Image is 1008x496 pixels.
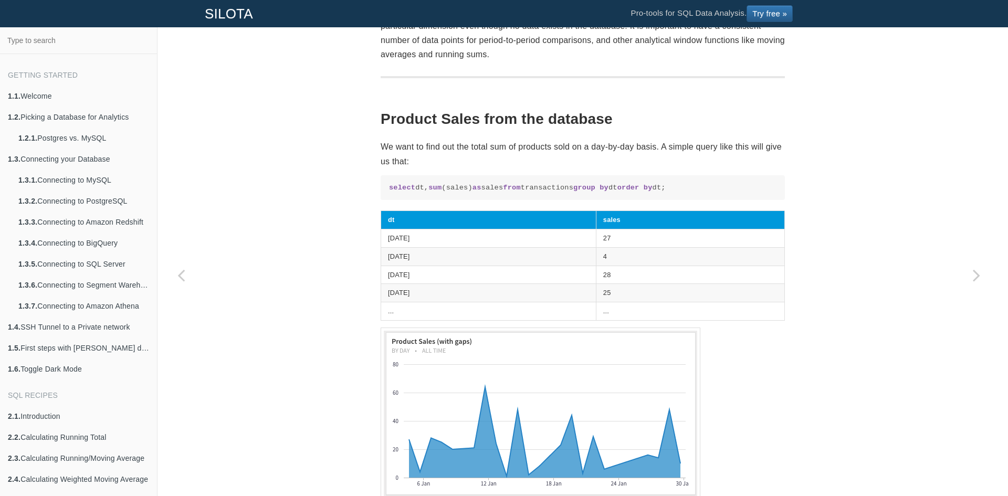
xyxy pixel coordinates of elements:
span: from [503,184,520,192]
b: 1.6. [8,365,20,373]
a: 1.3.7.Connecting to Amazon Athena [10,296,157,316]
span: sum [428,184,442,192]
td: ... [596,302,784,321]
p: We want to find out the total sum of products sold on a day-by-day basis. A simple query like thi... [381,140,785,168]
a: 1.3.2.Connecting to PostgreSQL [10,191,157,212]
a: 1.3.5.Connecting to SQL Server [10,254,157,275]
b: 1.2. [8,113,20,121]
a: Next page: Finding Patterns & Matching Substrings using Regular Expressions [953,54,1000,496]
td: [DATE] [381,229,596,248]
b: 1.3.4. [18,239,37,247]
td: [DATE] [381,284,596,302]
span: by [644,184,653,192]
b: 1.3.2. [18,197,37,205]
li: Pro-tools for SQL Data Analysis. [620,1,803,27]
iframe: Drift Widget Chat Controller [955,444,995,483]
b: 1.1. [8,92,20,100]
th: sales [596,211,784,229]
b: 1.3.3. [18,218,37,226]
td: [DATE] [381,247,596,266]
a: Previous page: Finding Duplicate Rows [157,54,205,496]
b: 2.3. [8,454,20,462]
span: group [573,184,595,192]
input: Type to search [3,30,154,50]
td: ... [381,302,596,321]
a: 1.3.3.Connecting to Amazon Redshift [10,212,157,233]
span: as [472,184,481,192]
b: 1.3.5. [18,260,37,268]
span: select [389,184,415,192]
b: 2.4. [8,475,20,483]
a: Try free » [747,5,793,22]
a: 1.2.1.Postgres vs. MySQL [10,128,157,149]
b: 1.5. [8,344,20,352]
a: 1.3.6.Connecting to Segment Warehouse [10,275,157,296]
span: order [617,184,639,192]
a: 1.3.1.Connecting to MySQL [10,170,157,191]
b: 1.3.7. [18,302,37,310]
td: 25 [596,284,784,302]
th: dt [381,211,596,229]
b: 2.1. [8,412,20,420]
td: 28 [596,266,784,284]
td: 4 [596,247,784,266]
code: dt, (sales) sales transactions dt dt; [389,183,776,193]
a: 1.3.4.Connecting to BigQuery [10,233,157,254]
td: [DATE] [381,266,596,284]
span: by [600,184,608,192]
b: 1.3.1. [18,176,37,184]
b: 1.4. [8,323,20,331]
b: 1.3. [8,155,20,163]
td: 27 [596,229,784,248]
h2: Product Sales from the database [381,111,785,128]
b: 2.2. [8,433,20,441]
b: 1.3.6. [18,281,37,289]
a: SILOTA [197,1,261,27]
b: 1.2.1. [18,134,37,142]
